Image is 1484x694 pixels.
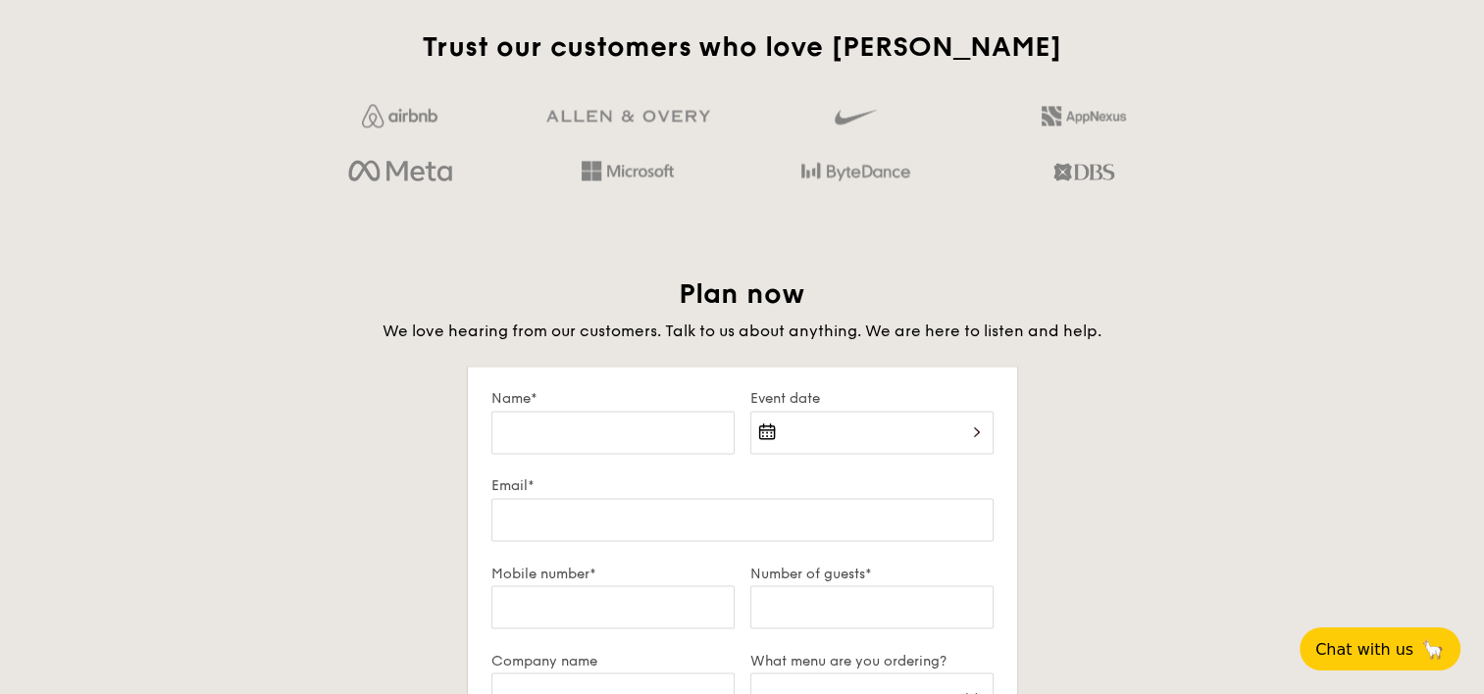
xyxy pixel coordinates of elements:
img: GRg3jHAAAAABJRU5ErkJggg== [546,110,710,123]
label: Name* [491,390,735,407]
img: gdlseuq06himwAAAABJRU5ErkJggg== [835,100,876,133]
label: Company name [491,652,735,669]
label: Event date [750,390,994,407]
span: 🦙 [1421,638,1445,661]
button: Chat with us🦙 [1300,627,1460,670]
h2: Trust our customers who love [PERSON_NAME] [294,29,1190,65]
img: dbs.a5bdd427.png [1053,155,1113,188]
img: 2L6uqdT+6BmeAFDfWP11wfMG223fXktMZIL+i+lTG25h0NjUBKOYhdW2Kn6T+C0Q7bASH2i+1JIsIulPLIv5Ss6l0e291fRVW... [1042,106,1126,125]
img: bytedance.dc5c0c88.png [801,155,910,188]
label: Mobile number* [491,565,735,581]
label: Number of guests* [750,565,994,581]
img: meta.d311700b.png [348,155,451,188]
label: Email* [491,477,994,494]
img: Jf4Dw0UUCKFd4aYAAAAASUVORK5CYII= [362,104,437,127]
span: Chat with us [1315,640,1413,659]
label: What menu are you ordering? [750,652,994,669]
span: We love hearing from our customers. Talk to us about anything. We are here to listen and help. [383,322,1101,340]
span: Plan now [679,277,805,311]
img: Hd4TfVa7bNwuIo1gAAAAASUVORK5CYII= [582,161,674,180]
